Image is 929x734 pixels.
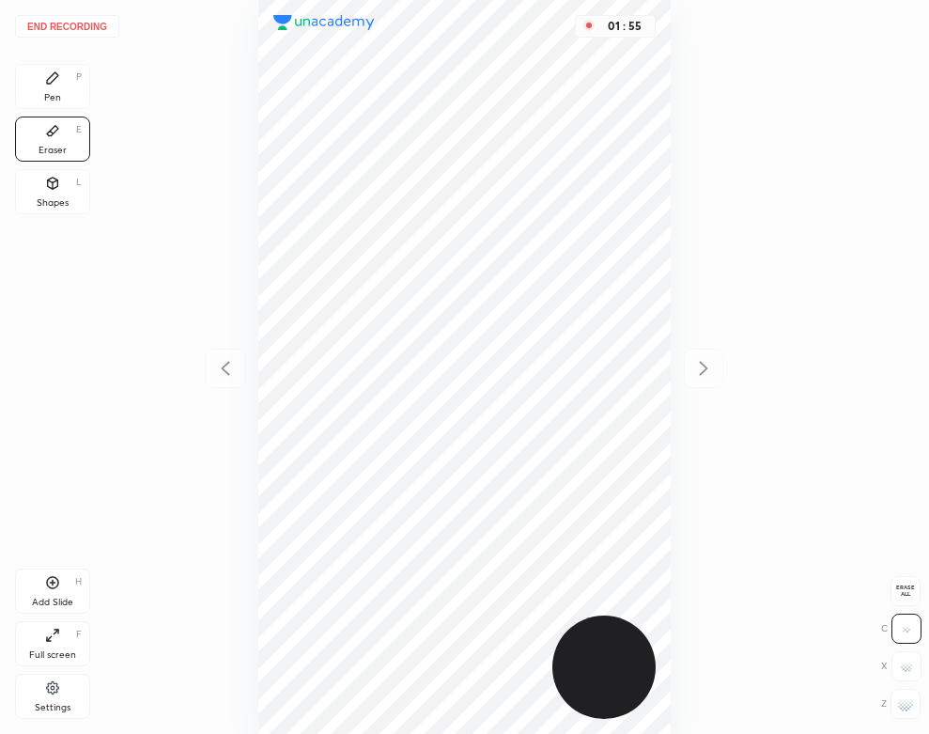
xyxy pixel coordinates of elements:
[881,651,921,681] div: X
[881,689,921,719] div: Z
[44,93,61,102] div: Pen
[37,198,69,208] div: Shapes
[76,630,82,639] div: F
[35,703,70,712] div: Settings
[891,585,920,598] span: Erase all
[29,650,76,660] div: Full screen
[75,577,82,586] div: H
[76,125,82,134] div: E
[15,15,119,38] button: End recording
[76,72,82,82] div: P
[602,20,647,33] div: 01 : 55
[881,614,921,644] div: C
[39,146,67,155] div: Eraser
[76,178,82,187] div: L
[32,598,73,607] div: Add Slide
[273,15,375,30] img: logo.38c385cc.svg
